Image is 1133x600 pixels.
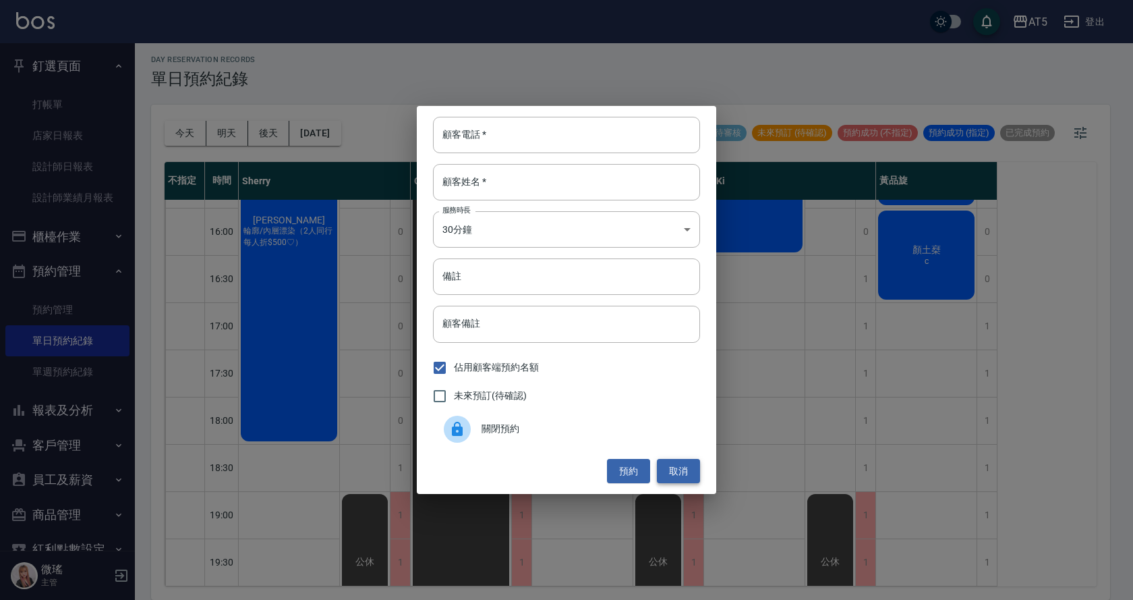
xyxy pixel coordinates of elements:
[433,211,700,248] div: 30分鐘
[442,205,471,215] label: 服務時長
[433,410,700,448] div: 關閉預約
[657,459,700,484] button: 取消
[607,459,650,484] button: 預約
[482,422,689,436] span: 關閉預約
[454,360,539,375] span: 佔用顧客端預約名額
[454,389,527,403] span: 未來預訂(待確認)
